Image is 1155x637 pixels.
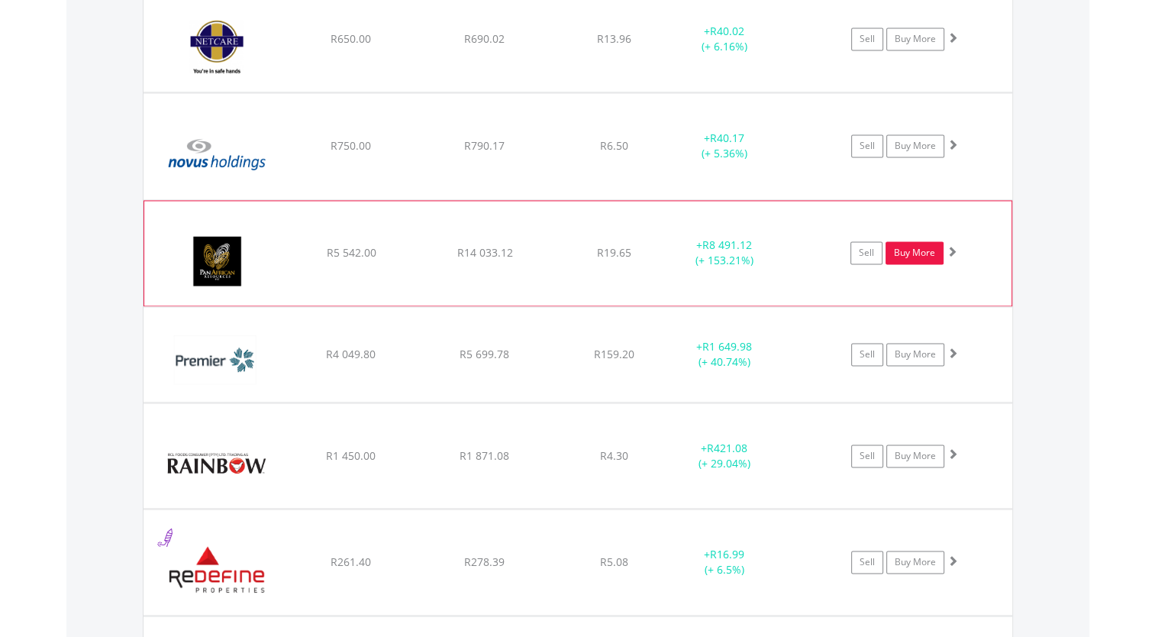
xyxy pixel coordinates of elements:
[326,347,376,361] span: R4 049.80
[331,31,371,46] span: R650.00
[151,326,282,398] img: EQU.ZA.PMR.png
[886,343,944,366] a: Buy More
[710,131,744,145] span: R40.17
[464,31,505,46] span: R690.02
[851,445,883,467] a: Sell
[151,529,282,611] img: EQU.ZA.RDF.png
[850,241,882,264] a: Sell
[667,547,782,577] div: + (+ 6.5%)
[597,245,631,260] span: R19.65
[886,134,944,157] a: Buy More
[326,448,376,463] span: R1 450.00
[460,347,509,361] span: R5 699.78
[710,24,744,38] span: R40.02
[151,5,282,88] img: EQU.ZA.NTC.png
[600,555,628,569] span: R5.08
[151,112,282,195] img: EQU.ZA.NVS.png
[886,445,944,467] a: Buy More
[464,138,505,153] span: R790.17
[886,27,944,50] a: Buy More
[707,441,747,455] span: R421.08
[331,138,371,153] span: R750.00
[600,448,628,463] span: R4.30
[597,31,631,46] span: R13.96
[702,238,752,252] span: R8 491.12
[457,245,512,260] span: R14 033.12
[886,551,944,574] a: Buy More
[667,441,782,471] div: + (+ 29.04%)
[600,138,628,153] span: R6.50
[594,347,634,361] span: R159.20
[666,238,781,268] div: + (+ 153.21%)
[710,547,744,561] span: R16.99
[152,220,283,302] img: EQU.ZA.PAN.png
[667,131,782,161] div: + (+ 5.36%)
[326,245,376,260] span: R5 542.00
[851,27,883,50] a: Sell
[667,24,782,54] div: + (+ 6.16%)
[702,339,752,354] span: R1 649.98
[331,555,371,569] span: R261.40
[851,134,883,157] a: Sell
[151,422,282,504] img: EQU.ZA.RBO.png
[851,343,883,366] a: Sell
[886,241,944,264] a: Buy More
[460,448,509,463] span: R1 871.08
[851,551,883,574] a: Sell
[464,555,505,569] span: R278.39
[667,339,782,370] div: + (+ 40.74%)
